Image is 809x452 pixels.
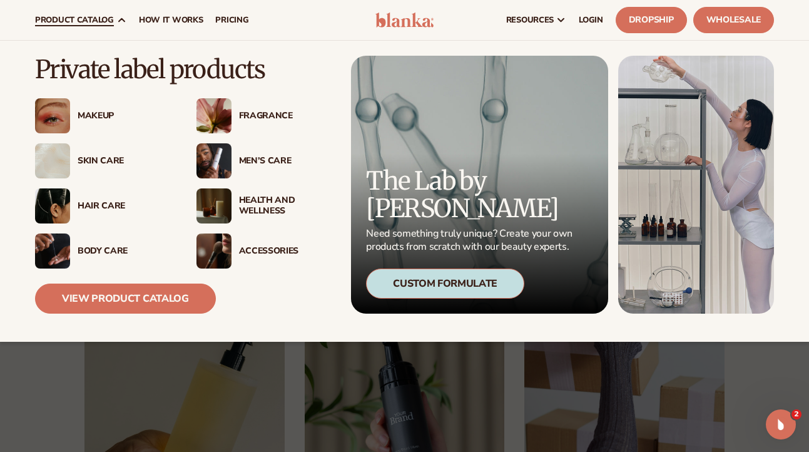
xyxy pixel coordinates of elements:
span: pricing [215,15,248,25]
img: Male hand applying moisturizer. [35,234,70,269]
img: Candles and incense on table. [196,188,232,223]
img: Cream moisturizer swatch. [35,143,70,178]
div: Custom Formulate [366,269,524,299]
div: Makeup [78,111,171,121]
a: Microscopic product formula. The Lab by [PERSON_NAME] Need something truly unique? Create your ow... [351,56,608,314]
a: Candles and incense on table. Health And Wellness [196,188,333,223]
div: Fragrance [239,111,333,121]
div: Health And Wellness [239,195,333,217]
img: Female with glitter eye makeup. [35,98,70,133]
span: resources [506,15,554,25]
img: Female in lab with equipment. [618,56,774,314]
a: Pink blooming flower. Fragrance [196,98,333,133]
div: Men’s Care [239,156,333,167]
img: Pink blooming flower. [196,98,232,133]
a: View Product Catalog [35,284,216,314]
img: Male holding moisturizer bottle. [196,143,232,178]
div: Accessories [239,246,333,257]
span: LOGIN [579,15,603,25]
a: Female hair pulled back with clips. Hair Care [35,188,171,223]
img: Female with makeup brush. [196,234,232,269]
img: logo [375,13,434,28]
a: Male hand applying moisturizer. Body Care [35,234,171,269]
span: product catalog [35,15,114,25]
a: Wholesale [693,7,774,33]
div: Body Care [78,246,171,257]
img: Female hair pulled back with clips. [35,188,70,223]
a: Cream moisturizer swatch. Skin Care [35,143,171,178]
p: Private label products [35,56,332,83]
a: Female with makeup brush. Accessories [196,234,333,269]
span: How It Works [139,15,203,25]
div: Skin Care [78,156,171,167]
a: Female with glitter eye makeup. Makeup [35,98,171,133]
p: The Lab by [PERSON_NAME] [366,167,576,222]
a: Male holding moisturizer bottle. Men’s Care [196,143,333,178]
a: Dropship [616,7,687,33]
span: 2 [791,409,801,419]
div: Hair Care [78,201,171,212]
iframe: Intercom live chat [766,409,796,439]
p: Need something truly unique? Create your own products from scratch with our beauty experts. [366,227,576,254]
